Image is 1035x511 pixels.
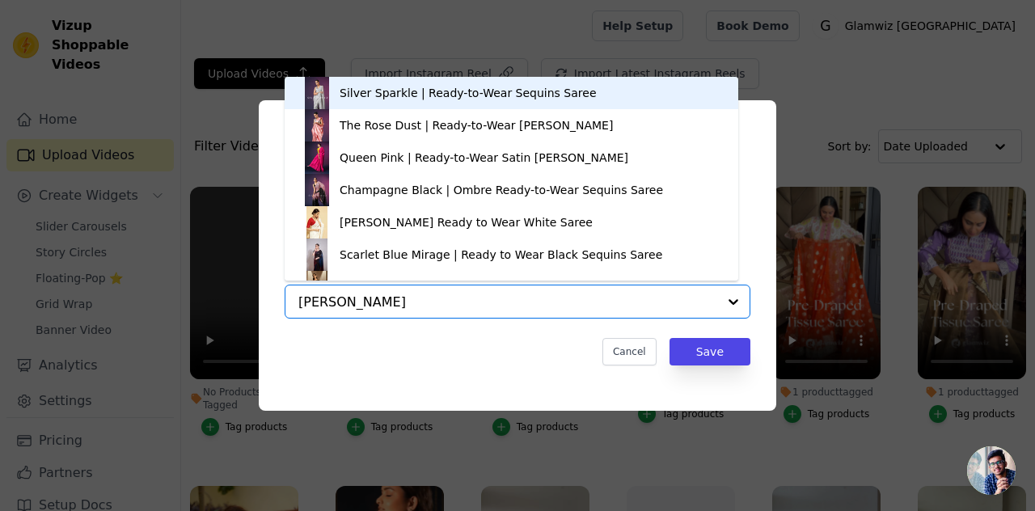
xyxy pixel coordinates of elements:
[340,214,593,230] div: [PERSON_NAME] Ready to Wear White Saree
[301,239,333,271] img: product thumbnail
[301,109,333,141] img: product thumbnail
[340,182,663,198] div: Champagne Black | Ombre Ready-to-Wear Sequins Saree
[340,279,717,295] div: Ever-Green Glam | 1-Minute [PERSON_NAME] Green Sequins Saree
[301,271,333,303] img: product thumbnail
[301,77,333,109] img: product thumbnail
[670,338,750,365] button: Save
[301,206,333,239] img: product thumbnail
[301,141,333,174] img: product thumbnail
[298,294,717,310] input: Search by product title or paste product URL
[967,446,1016,495] div: Open chat
[602,338,657,365] button: Cancel
[301,174,333,206] img: product thumbnail
[340,150,628,166] div: Queen Pink | Ready-to-Wear Satin [PERSON_NAME]
[340,85,597,101] div: Silver Sparkle | Ready-to-Wear Sequins Saree
[340,117,613,133] div: The Rose Dust | Ready-to-Wear [PERSON_NAME]
[340,247,662,263] div: Scarlet Blue Mirage | Ready to Wear Black Sequins Saree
